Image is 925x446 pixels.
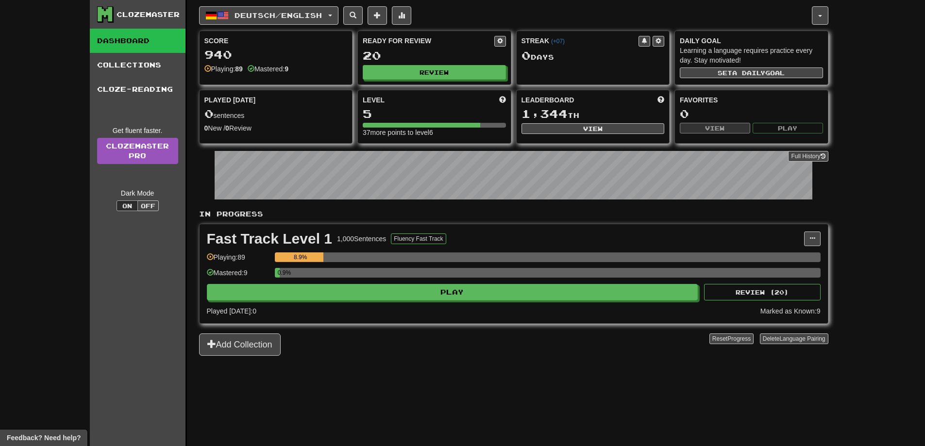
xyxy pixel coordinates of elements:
button: Full History [788,151,828,162]
a: ClozemasterPro [97,138,178,164]
div: Learning a language requires practice every day. Stay motivated! [680,46,823,65]
a: Cloze-Reading [90,77,185,101]
div: Daily Goal [680,36,823,46]
div: Playing: [204,64,243,74]
div: 0.9% [278,268,280,278]
span: Score more points to level up [499,95,506,105]
button: Add sentence to collection [368,6,387,25]
div: Clozemaster [117,10,180,19]
div: Ready for Review [363,36,494,46]
span: Leaderboard [521,95,574,105]
span: 0 [204,107,214,120]
div: 20 [363,50,506,62]
a: (+07) [551,38,565,45]
span: Deutsch / English [235,11,322,19]
div: Dark Mode [97,188,178,198]
span: This week in points, UTC [657,95,664,105]
strong: 9 [285,65,288,73]
div: Day s [521,50,665,62]
div: Score [204,36,348,46]
div: sentences [204,108,348,120]
button: Review (20) [704,284,821,300]
span: a daily [732,69,765,76]
div: Marked as Known: 9 [760,306,821,316]
span: Open feedback widget [7,433,81,443]
p: In Progress [199,209,828,219]
span: Progress [727,335,751,342]
button: Fluency Fast Track [391,233,446,244]
span: Played [DATE] [204,95,256,105]
span: 0 [521,49,531,62]
button: Add Collection [199,333,281,356]
span: Language Pairing [779,335,825,342]
div: 940 [204,49,348,61]
div: Streak [521,36,639,46]
div: Favorites [680,95,823,105]
div: 1,000 Sentences [337,234,386,244]
div: Mastered: 9 [207,268,270,284]
div: th [521,108,665,120]
span: Level [363,95,385,105]
button: Off [137,200,159,211]
div: 8.9% [278,252,323,262]
strong: 89 [235,65,243,73]
button: On [117,200,138,211]
div: 5 [363,108,506,120]
button: Play [207,284,698,300]
a: Collections [90,53,185,77]
div: Get fluent faster. [97,126,178,135]
div: Playing: 89 [207,252,270,268]
span: Played [DATE]: 0 [207,307,256,315]
button: Review [363,65,506,80]
a: Dashboard [90,29,185,53]
button: DeleteLanguage Pairing [760,333,828,344]
button: Seta dailygoal [680,67,823,78]
span: 1,344 [521,107,568,120]
strong: 0 [204,124,208,132]
button: ResetProgress [709,333,754,344]
div: 0 [680,108,823,120]
div: 37 more points to level 6 [363,128,506,137]
div: Fast Track Level 1 [207,231,333,246]
div: Mastered: [248,64,288,74]
button: Search sentences [343,6,363,25]
strong: 0 [225,124,229,132]
button: Deutsch/English [199,6,338,25]
button: Play [753,123,823,133]
button: View [521,123,665,134]
div: New / Review [204,123,348,133]
button: View [680,123,750,133]
button: More stats [392,6,411,25]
